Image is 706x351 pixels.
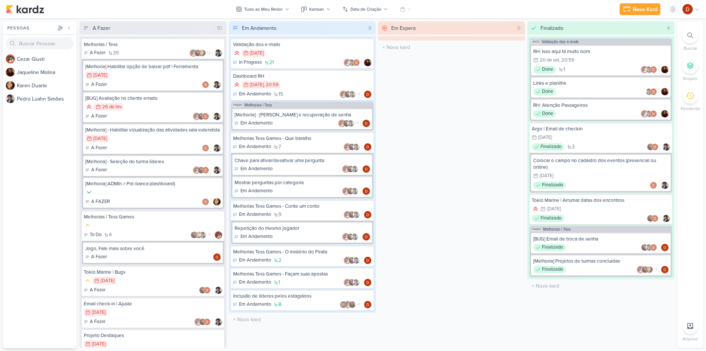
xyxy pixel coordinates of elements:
div: A Fazer [85,253,107,261]
img: Pedro Luahn Simões [353,143,360,151]
div: Melhorias | Tess Games [84,214,222,220]
div: Colaboradores: Cezar Giusti, Jaqueline Molina, Pedro Luahn Simões [344,143,362,151]
div: Jogo, Fale mais sobre você [85,245,221,252]
img: Davi Elias Teixeira [650,110,657,117]
div: Colaboradores: Jaqueline Molina, Davi Elias Teixeira [199,287,213,294]
div: [Melhoria] Projetos de turmas concluidas [533,258,668,264]
img: Pedro Luahn Simões [199,231,207,239]
div: Colaboradores: Jaqueline Molina, Davi Elias Teixeira [647,215,660,222]
img: Davi Elias Teixeira [353,59,360,66]
div: Responsável: Davi Elias Teixeira [364,91,371,98]
img: Davi Elias Teixeira [650,66,657,73]
img: Pedro Luahn Simões [353,279,360,286]
div: A Fazer [84,49,106,57]
div: Done [533,88,556,95]
div: Inclusão de líderes pelos estagiários [233,293,371,299]
img: Jaqueline Molina [197,113,205,120]
img: Jaqueline Molina [343,120,350,127]
div: Colaboradores: Cezar Giusti, Jaqueline Molina, Davi Elias Teixeira [193,166,211,174]
div: Em Andamento [233,301,271,308]
p: Em Andamento [240,165,272,173]
img: Davi Elias Teixeira [202,166,209,174]
img: Cezar Giusti [340,91,347,98]
img: Davi Elias Teixeira [202,198,209,206]
div: Responsável: Davi Elias Teixeira [661,244,668,251]
img: Karen Duarte [646,266,653,273]
p: Done [542,110,553,117]
img: Karen Duarte [195,231,202,239]
p: A Fazer [91,113,107,120]
div: 26 de fev [102,105,122,109]
img: Cezar Giusti [6,55,15,63]
img: Cezar Giusti [193,113,200,120]
img: Davi Elias Teixeira [202,81,209,88]
img: Davi Elias Teixeira [363,233,370,241]
p: Em Andamento [239,279,271,286]
p: Finalizado [541,143,561,151]
p: Finalizado [542,266,563,273]
img: Pedro Luahn Simões [645,88,653,95]
div: Prioridade Baixa [85,189,93,196]
p: Em Andamento [240,120,272,127]
div: Prioridade Alta [85,103,93,110]
img: Cezar Giusti [342,165,350,173]
div: Responsável: Davi Elias Teixeira [364,211,371,218]
img: Davi Elias Teixeira [202,144,209,152]
img: Pedro Luahn Simões [213,81,221,88]
p: In Progress [239,59,262,66]
p: Finalizado [542,182,563,189]
span: 9 [278,212,281,217]
p: Em Andamento [239,143,271,151]
img: Jaqueline Molina [661,88,668,95]
img: Jaqueline Molina [647,143,654,151]
div: Melhorias Tess Games - Conte um conto [233,203,371,210]
div: Responsável: Davi Elias Teixeira [661,266,668,273]
img: Jaqueline Molina [348,257,356,264]
div: Em Andamento [233,279,271,286]
img: Davi Elias Teixeira [202,113,209,120]
p: Pendente [681,105,700,112]
div: Colaboradores: Cezar Giusti, Jaqueline Molina, Karen Duarte, Pedro Luahn Simões [637,266,659,273]
p: Finalizado [542,244,563,251]
img: Davi Elias Teixeira [651,215,659,222]
div: [DATE] [93,73,107,78]
div: Colaboradores: Cezar Giusti, Jaqueline Molina, Pedro Luahn Simões [344,211,362,218]
button: Novo Kard [620,3,660,15]
div: Responsável: Jaqueline Molina [661,88,668,95]
img: Pedro Luahn Simões [213,144,221,152]
div: Pessoas [6,25,56,31]
div: Colaboradores: Cezar Giusti, Pedro Luahn Simões, Davi Elias Teixeira [641,66,659,73]
img: Jaqueline Molina [199,287,206,294]
img: Davi Elias Teixeira [364,91,371,98]
div: Responsável: Jaqueline Molina [661,110,668,117]
img: Jaqueline Molina [6,68,15,77]
div: 4 [664,24,673,32]
div: Colaboradores: Cezar Giusti, Jaqueline Molina, Pedro Luahn Simões [342,187,360,195]
p: Em Andamento [239,257,271,264]
div: Done [533,110,556,117]
div: RH: Isso aqui tá muito bom [533,48,668,55]
div: Responsável: Pedro Luahn Simões [213,113,221,120]
img: Cezar Giusti [641,66,648,73]
img: Pedro Luahn Simões [645,66,653,73]
p: Em Andamento [239,301,271,308]
img: Cezar Giusti [344,211,351,218]
div: Prioridade Alta [532,205,539,213]
span: 2 [278,258,281,263]
div: Responsável: Jaqueline Molina [661,66,668,73]
div: Finalizado [533,244,566,251]
span: Validação dos e-mails [542,40,579,44]
img: Jaqueline Molina [197,166,205,174]
div: Responsável: Davi Elias Teixeira [363,120,370,127]
img: Cezar Giusti [342,233,350,241]
div: Colaboradores: Davi Elias Teixeira [650,182,659,189]
div: Done [533,66,556,73]
img: Davi Elias Teixeira [650,88,657,95]
div: Prioridade Alta [233,81,240,88]
div: P e d r o L u a h n S i m õ e s [17,95,76,103]
img: Pedro Luahn Simões [645,244,653,251]
p: A Fazer [91,144,107,152]
div: Colaboradores: Cezar Giusti, Pedro Luahn Simões, Davi Elias Teixeira [344,59,362,66]
img: kardz.app [6,5,44,14]
div: RH: Atenção Passageiros [533,102,668,109]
